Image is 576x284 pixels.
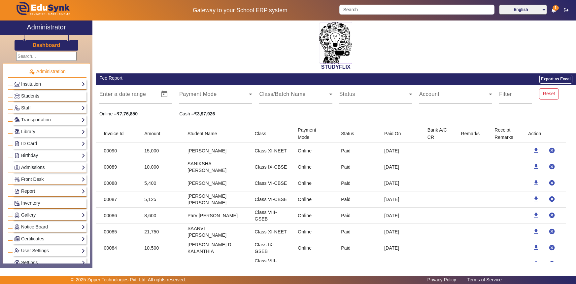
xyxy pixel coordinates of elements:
[139,224,182,240] mat-cell: 21,750
[96,159,139,175] mat-cell: 00089
[139,191,182,208] mat-cell: 5,125
[182,208,250,224] mat-cell: Parv [PERSON_NAME]
[187,130,217,137] div: Student Name
[339,91,355,97] mat-label: Status
[379,256,422,272] mat-cell: [DATE]
[419,91,439,97] mat-label: Account
[464,275,505,284] a: Terms of Service
[104,130,129,137] div: Invoice Id
[523,124,566,143] mat-header-cell: Action
[336,240,379,256] mat-cell: Paid
[250,256,293,272] mat-cell: Class VIII-GSEB
[379,240,422,256] mat-cell: [DATE]
[533,180,539,186] mat-icon: download
[259,91,306,97] mat-label: Class/Batch Name
[96,143,139,159] mat-cell: 00090
[379,224,422,240] mat-cell: [DATE]
[549,261,555,267] mat-icon: cancel
[292,143,336,159] mat-cell: Online
[182,175,250,191] mat-cell: [PERSON_NAME]
[139,240,182,256] mat-cell: 10,500
[292,175,336,191] mat-cell: Online
[139,208,182,224] mat-cell: 8,600
[182,191,250,208] mat-cell: [PERSON_NAME] [PERSON_NAME]
[99,93,125,101] input: Start Date
[250,191,293,208] mat-cell: Class VI-CBSE
[499,91,512,97] mat-label: Filter
[255,130,266,137] div: Class
[319,22,352,64] img: 2da83ddf-6089-4dce-a9e2-416746467bdd
[549,228,555,235] mat-icon: cancel
[336,224,379,240] mat-cell: Paid
[298,126,325,141] div: Payment Mode
[176,110,256,117] div: Cash =
[96,208,139,224] mat-cell: 00086
[549,196,555,202] mat-icon: cancel
[182,159,250,175] mat-cell: SANIKSHA [PERSON_NAME]
[250,224,293,240] mat-cell: Class XI-NEET
[292,224,336,240] mat-cell: Online
[14,199,85,207] a: Inventory
[533,244,539,251] mat-icon: download
[549,147,555,154] mat-icon: cancel
[549,212,555,219] mat-icon: cancel
[96,175,139,191] mat-cell: 00088
[144,130,160,137] div: Amount
[29,69,35,75] img: Administration.png
[533,228,539,235] mat-icon: download
[292,159,336,175] mat-cell: Online
[539,75,572,84] button: Export as Excel
[130,93,155,101] input: End Date
[553,5,559,11] span: 1
[182,143,250,159] mat-cell: [PERSON_NAME]
[27,23,66,31] h2: Administrator
[549,244,555,251] mat-icon: cancel
[539,88,559,100] button: Reset
[336,159,379,175] mat-cell: Paid
[32,42,61,49] a: Dashboard
[139,143,182,159] mat-cell: 15,000
[96,240,139,256] mat-cell: 00084
[456,124,490,143] mat-header-cell: Remarks
[255,130,272,137] div: Class
[148,7,332,14] h5: Gateway to your School ERP system
[96,256,139,272] mat-cell: 00083
[156,86,172,102] button: Open calendar
[336,208,379,224] mat-cell: Paid
[341,130,354,137] div: Status
[533,147,539,154] mat-icon: download
[422,124,456,143] mat-header-cell: Bank A/C CR
[96,224,139,240] mat-cell: 00085
[99,91,146,97] mat-label: Enter a date range
[341,130,360,137] div: Status
[250,240,293,256] mat-cell: Class IX-GSEB
[379,159,422,175] mat-cell: [DATE]
[250,208,293,224] mat-cell: Class VIII-GSEB
[99,75,332,82] div: Fee Report
[194,111,215,116] strong: ₹3,97,926
[104,130,123,137] div: Invoice Id
[179,91,217,97] mat-label: Payment Mode
[21,93,39,99] span: Students
[71,276,186,283] p: © 2025 Zipper Technologies Pvt. Ltd. All rights reserved.
[21,200,40,206] span: Inventory
[33,42,60,48] h3: Dashboard
[250,143,293,159] mat-cell: Class XI-NEET
[292,240,336,256] mat-cell: Online
[8,68,86,75] p: Administration
[187,130,223,137] div: Student Name
[96,191,139,208] mat-cell: 00087
[533,163,539,170] mat-icon: download
[182,256,250,272] mat-cell: [PERSON_NAME]
[424,275,459,284] a: Privacy Policy
[336,175,379,191] mat-cell: Paid
[14,92,85,100] a: Students
[139,175,182,191] mat-cell: 5,400
[549,180,555,186] mat-icon: cancel
[96,64,576,70] h2: STUDYFLIX
[549,163,555,170] mat-icon: cancel
[292,256,336,272] mat-cell: Cash
[533,261,539,267] mat-icon: download
[298,126,330,141] div: Payment Mode
[533,196,539,202] mat-icon: download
